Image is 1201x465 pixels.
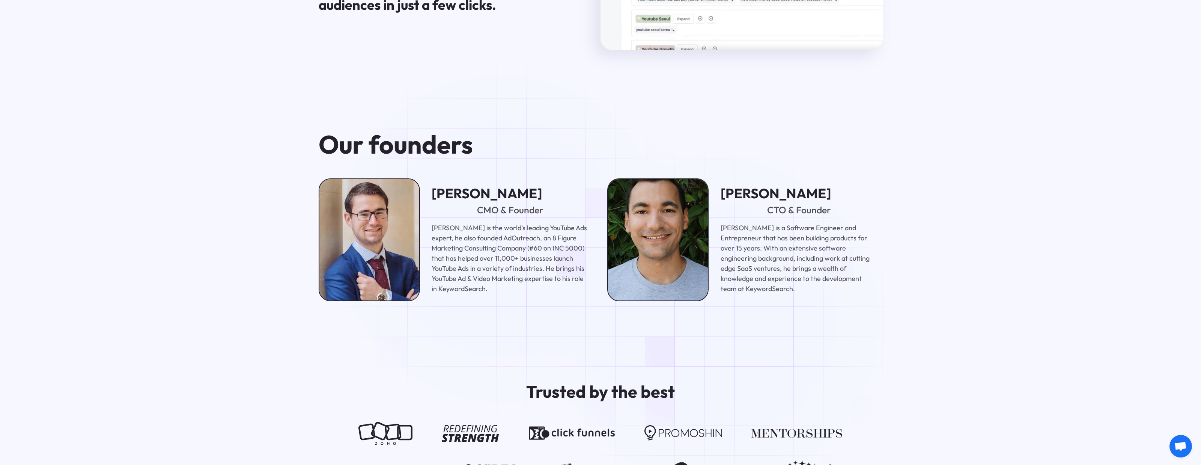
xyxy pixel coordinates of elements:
[751,421,843,445] img: Mentorships
[721,204,878,216] div: CTO & Founder
[1169,435,1192,457] a: Open chat
[432,204,589,216] div: CMO & Founder
[644,421,722,445] img: Promoshin
[721,223,878,294] p: [PERSON_NAME] is a Software Engineer and Entrepreneur that has been building products for over 15...
[721,186,878,202] div: [PERSON_NAME]
[526,382,675,401] h4: Trusted by the best
[442,421,499,445] img: Redefining Strength
[432,186,589,202] div: [PERSON_NAME]
[432,223,589,294] p: [PERSON_NAME] is the world’s leading YouTube Ads expert, he also founded AdOutreach, an 8 Figure ...
[319,131,724,158] h3: Our founders
[529,421,615,445] img: Click Funnels
[358,421,412,445] img: Zoho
